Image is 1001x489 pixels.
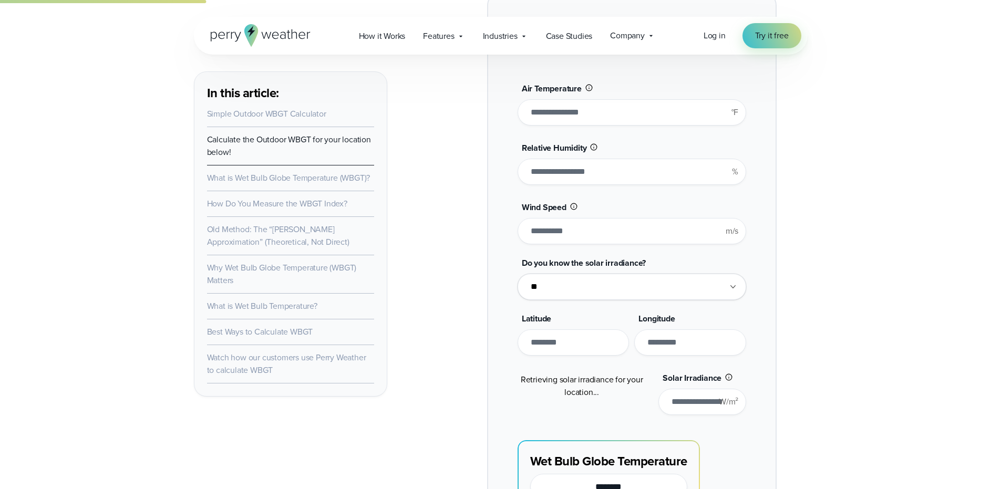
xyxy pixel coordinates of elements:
span: Try it free [755,29,789,42]
span: Wind Speed [522,201,566,213]
span: Solar Irradiance [663,372,721,384]
span: Retrieving solar irradiance for your location... [521,373,643,398]
span: Air Temperature [522,82,582,95]
a: Old Method: The “[PERSON_NAME] Approximation” (Theoretical, Not Direct) [207,223,349,248]
span: Longitude [638,313,675,325]
a: Log in [704,29,726,42]
h3: In this article: [207,85,374,101]
span: Case Studies [546,30,593,43]
a: Best Ways to Calculate WBGT [207,326,313,338]
span: Do you know the solar irradiance? [522,257,646,269]
a: What is Wet Bulb Globe Temperature (WBGT)? [207,172,370,184]
span: Features [423,30,454,43]
span: How it Works [359,30,406,43]
span: Latitude [522,313,551,325]
a: How Do You Measure the WBGT Index? [207,197,347,210]
a: What is Wet Bulb Temperature? [207,300,317,312]
a: Try it free [742,23,801,48]
a: Watch how our customers use Perry Weather to calculate WBGT [207,351,366,376]
a: Calculate the Outdoor WBGT for your location below! [207,133,371,158]
a: Simple Outdoor WBGT Calculator [207,108,326,120]
a: How it Works [350,25,415,47]
span: Industries [483,30,518,43]
span: Company [610,29,645,42]
a: Case Studies [537,25,602,47]
span: Relative Humidity [522,142,587,154]
a: Why Wet Bulb Globe Temperature (WBGT) Matters [207,262,357,286]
